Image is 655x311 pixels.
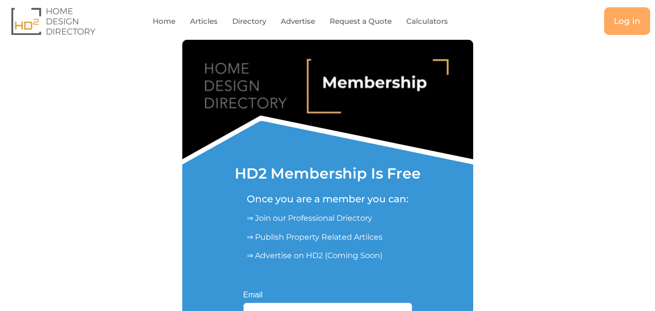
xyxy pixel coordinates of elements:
label: Email [243,291,263,299]
a: Calculators [406,10,448,33]
h5: Once you are a member you can: [247,193,409,205]
a: Directory [232,10,266,33]
a: Advertise [281,10,315,33]
a: Home [153,10,176,33]
p: ⇒ Advertise on HD2 (Coming Soon) [247,250,409,262]
span: Log in [614,17,640,25]
a: Request a Quote [330,10,392,33]
p: ⇒ Join our Professional Driectory [247,213,409,224]
nav: Menu [134,10,489,33]
a: Log in [604,7,650,35]
p: ⇒ Publish Property Related Artilces [247,231,409,243]
a: Articles [190,10,218,33]
h1: HD2 Membership Is Free [235,166,421,181]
